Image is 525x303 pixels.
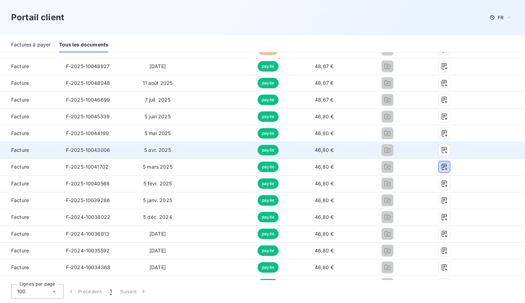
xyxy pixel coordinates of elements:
[145,97,171,103] span: 7 juil. 2025
[64,284,106,299] button: Précédent
[258,128,279,139] span: payée
[149,63,166,69] span: [DATE]
[66,197,110,203] span: F-2025-10039286
[6,247,55,254] span: Facture
[66,130,109,136] span: F-2025-10044199
[11,38,51,52] div: Factures à payer
[66,113,110,119] span: F-2025-10045339
[17,288,25,295] span: 100
[66,97,110,103] span: F-2025-10046699
[143,180,172,186] span: 5 févr. 2025
[315,164,334,170] span: 46,80 €
[66,164,109,170] span: F-2025-10041702
[66,180,110,186] span: F-2025-10040568
[315,247,334,253] span: 46,80 €
[6,63,55,70] span: Facture
[315,147,334,153] span: 46,80 €
[149,247,166,253] span: [DATE]
[315,231,334,237] span: 46,80 €
[6,180,55,187] span: Facture
[258,95,279,105] span: payée
[258,279,279,289] span: payée
[315,97,333,103] span: 48,67 €
[6,113,55,120] span: Facture
[315,80,333,86] span: 48,67 €
[258,111,279,122] span: payée
[66,147,110,153] span: F-2025-10043006
[258,262,279,273] span: payée
[6,197,55,204] span: Facture
[6,264,55,271] span: Facture
[315,113,334,119] span: 46,80 €
[143,80,173,86] span: 11 août 2025
[149,231,166,237] span: [DATE]
[315,180,334,186] span: 46,80 €
[6,80,55,87] span: Facture
[11,11,64,24] h3: Portail client
[110,288,112,295] span: 1
[498,15,503,20] span: FR
[145,130,171,136] span: 5 mai 2025
[143,214,172,220] span: 5 déc. 2024
[66,63,110,69] span: F-2025-10048927
[143,197,172,203] span: 5 janv. 2025
[6,230,55,237] span: Facture
[116,284,151,299] button: Suivant
[6,130,55,137] span: Facture
[258,145,279,155] span: payée
[258,162,279,172] span: payée
[66,214,110,220] span: F-2024-10038022
[315,214,334,220] span: 46,80 €
[66,264,110,270] span: F-2024-10034368
[258,229,279,239] span: payée
[6,214,55,221] span: Facture
[258,245,279,256] span: payée
[6,96,55,103] span: Facture
[106,284,116,299] button: 1
[149,264,166,270] span: [DATE]
[315,130,334,136] span: 46,80 €
[66,231,109,237] span: F-2024-10036813
[258,178,279,189] span: payée
[258,61,279,72] span: payée
[66,247,110,253] span: F-2024-10035592
[66,80,110,86] span: F-2025-10048048
[143,164,172,170] span: 5 mars 2025
[258,195,279,206] span: payée
[258,78,279,88] span: payée
[315,197,334,203] span: 46,80 €
[258,212,279,222] span: payée
[6,147,55,154] span: Facture
[6,163,55,170] span: Facture
[315,264,334,270] span: 46,80 €
[315,63,333,69] span: 48,67 €
[59,38,108,52] div: Tous les documents
[144,147,171,153] span: 5 avr. 2025
[145,113,171,119] span: 5 juin 2025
